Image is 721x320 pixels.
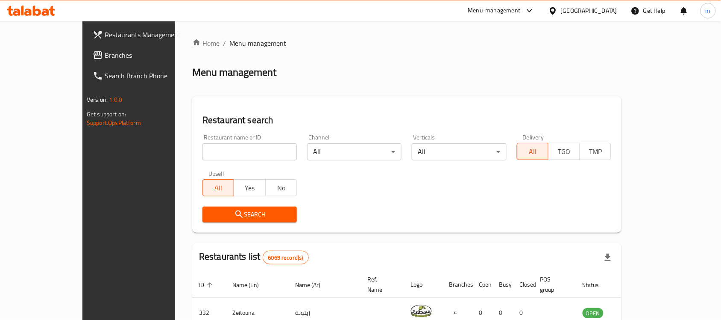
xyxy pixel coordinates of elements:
[86,24,203,45] a: Restaurants Management
[583,308,604,318] span: OPEN
[202,114,611,127] h2: Restaurant search
[105,30,196,40] span: Restaurants Management
[223,38,226,48] li: /
[202,143,297,160] input: Search for restaurant name or ID..
[192,38,220,48] a: Home
[442,272,472,298] th: Branches
[598,247,618,268] div: Export file
[265,179,297,196] button: No
[580,143,611,160] button: TMP
[468,6,521,16] div: Menu-management
[86,65,203,86] a: Search Branch Phone
[295,280,331,290] span: Name (Ar)
[229,38,286,48] span: Menu management
[105,50,196,60] span: Branches
[269,182,293,194] span: No
[517,143,548,160] button: All
[86,45,203,65] a: Branches
[521,145,545,158] span: All
[209,209,290,220] span: Search
[513,272,533,298] th: Closed
[87,117,141,128] a: Support.OpsPlatform
[412,143,506,160] div: All
[523,134,544,140] label: Delivery
[540,274,566,295] span: POS group
[492,272,513,298] th: Busy
[87,109,126,120] span: Get support on:
[87,94,108,105] span: Version:
[548,143,580,160] button: TGO
[404,272,442,298] th: Logo
[105,71,196,81] span: Search Branch Phone
[206,182,231,194] span: All
[109,94,122,105] span: 1.0.0
[561,6,617,15] div: [GEOGRAPHIC_DATA]
[234,179,265,196] button: Yes
[472,272,492,298] th: Open
[202,179,234,196] button: All
[199,280,215,290] span: ID
[263,254,308,262] span: 6069 record(s)
[237,182,262,194] span: Yes
[583,145,608,158] span: TMP
[583,280,610,290] span: Status
[199,250,309,264] h2: Restaurants list
[192,38,621,48] nav: breadcrumb
[232,280,270,290] span: Name (En)
[202,207,297,222] button: Search
[706,6,711,15] span: m
[367,274,393,295] span: Ref. Name
[307,143,402,160] div: All
[552,145,576,158] span: TGO
[192,65,276,79] h2: Menu management
[263,251,309,264] div: Total records count
[208,171,224,177] label: Upsell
